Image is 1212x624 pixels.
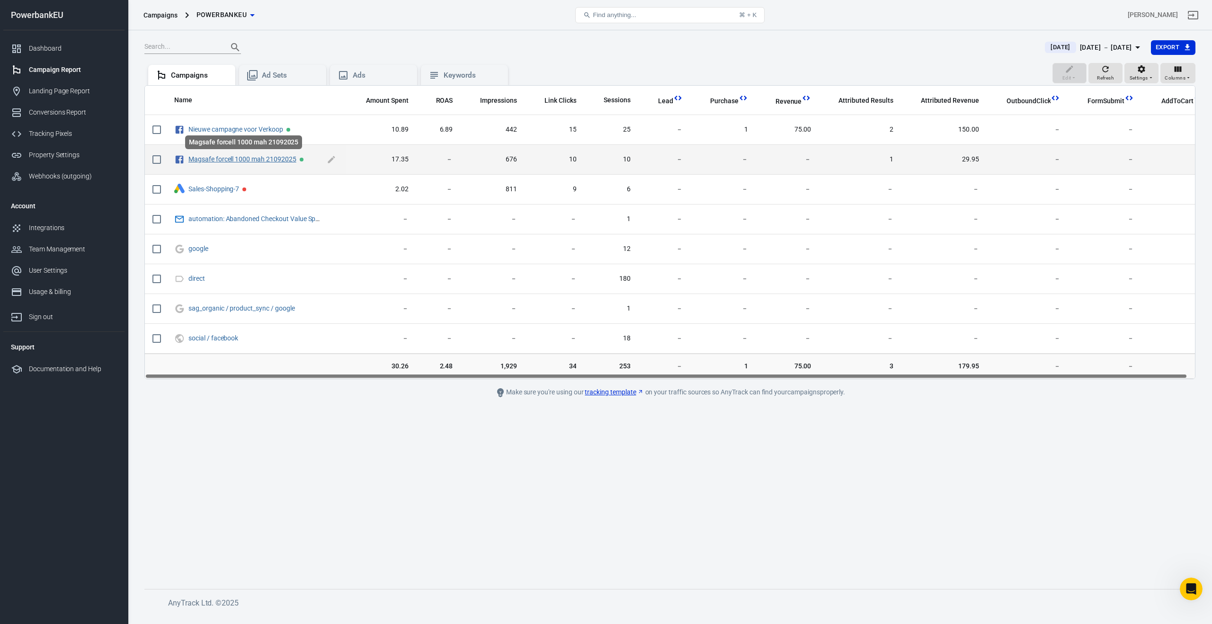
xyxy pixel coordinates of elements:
[802,93,811,103] svg: This column is calculated from AnyTrack real-time data
[532,274,577,284] span: －
[1075,155,1134,164] span: －
[468,274,517,284] span: －
[1149,274,1203,284] span: －
[174,214,185,225] svg: Email
[1051,93,1060,103] svg: This column is calculated from AnyTrack real-time data
[763,304,811,313] span: －
[1075,97,1124,106] span: FormSubmit
[366,95,409,106] span: The estimated total amount of money you've spent on your campaign, ad set or ad during its schedule.
[591,214,631,224] span: 1
[763,274,811,284] span: －
[354,125,409,134] span: 10.89
[354,304,409,313] span: －
[532,125,577,134] span: 15
[3,11,125,19] div: PowerbankEU
[188,275,206,282] span: direct
[532,361,577,371] span: 34
[1047,43,1074,52] span: [DATE]
[144,41,220,53] input: Search...
[188,335,240,341] span: social / facebook
[1075,361,1134,371] span: －
[1075,334,1134,343] span: －
[193,6,258,24] button: PowerbankEU
[1161,97,1194,106] span: AddToCart
[698,125,748,134] span: 1
[739,11,757,18] div: ⌘ + K
[921,96,979,106] span: Attributed Revenue
[143,10,178,20] div: Campaigns
[826,361,893,371] span: 3
[29,223,117,233] div: Integrations
[424,334,453,343] span: －
[532,155,577,164] span: 10
[591,244,631,254] span: 12
[1075,274,1134,284] span: －
[188,155,296,163] a: Magsafe forcell 1000 mah 21092025
[29,244,117,254] div: Team Management
[575,7,765,23] button: Find anything...⌘ + K
[1124,93,1134,103] svg: This column is calculated from AnyTrack real-time data
[591,334,631,343] span: 18
[994,304,1060,313] span: －
[775,97,802,107] span: Revenue
[174,154,185,165] svg: Facebook Ads
[354,334,409,343] span: －
[826,244,893,254] span: －
[29,150,117,160] div: Property Settings
[1180,578,1203,600] iframe: Intercom live chat
[188,245,210,252] span: google
[171,71,228,80] div: Campaigns
[29,86,117,96] div: Landing Page Report
[3,260,125,281] a: User Settings
[168,597,878,609] h6: AnyTrack Ltd. © 2025
[188,125,283,133] a: Nieuwe campagne voor Verkoop
[532,244,577,254] span: －
[3,144,125,166] a: Property Settings
[3,336,125,358] li: Support
[994,214,1060,224] span: －
[921,95,979,106] span: The total revenue attributed according to your ad network (Facebook, Google, etc.)
[763,125,811,134] span: 75.00
[424,125,453,134] span: 6.89
[188,304,295,312] a: sag_organic / product_sync / google
[224,36,247,59] button: Search
[1149,97,1194,106] span: AddToCart
[826,334,893,343] span: －
[1097,74,1114,82] span: Refresh
[354,214,409,224] span: －
[698,97,739,106] span: Purchase
[29,129,117,139] div: Tracking Pixels
[532,214,577,224] span: －
[1194,93,1203,103] svg: This column is calculated from AnyTrack real-time data
[480,96,517,106] span: Impressions
[532,304,577,313] span: －
[468,95,517,106] span: The number of times your ads were on screen.
[29,312,117,322] div: Sign out
[468,214,517,224] span: －
[826,125,893,134] span: 2
[1007,97,1051,106] span: OutboundClick
[826,214,893,224] span: －
[1160,63,1195,84] button: Columns
[354,155,409,164] span: 17.35
[826,95,893,106] span: The total conversions attributed according to your ad network (Facebook, Google, etc.)
[354,361,409,371] span: 30.26
[838,95,893,106] span: The total conversions attributed according to your ad network (Facebook, Google, etc.)
[909,214,979,224] span: －
[838,96,893,106] span: Attributed Results
[188,215,322,222] span: automation: Abandoned Checkout Value Split (689786dfc7f8966f872ea0f2) / email / omnisend
[909,125,979,134] span: 150.00
[673,93,683,103] svg: This column is calculated from AnyTrack real-time data
[763,361,811,371] span: 75.00
[591,304,631,313] span: 1
[1087,97,1124,106] span: FormSubmit
[424,185,453,194] span: －
[188,156,298,162] span: Magsafe forcell 1000 mah 21092025
[29,44,117,53] div: Dashboard
[196,9,247,21] span: PowerbankEU
[424,95,453,106] span: The total return on ad spend
[353,71,410,80] div: Ads
[424,361,453,371] span: 2.48
[826,155,893,164] span: 1
[1128,10,1178,20] div: Account id: euM9DEON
